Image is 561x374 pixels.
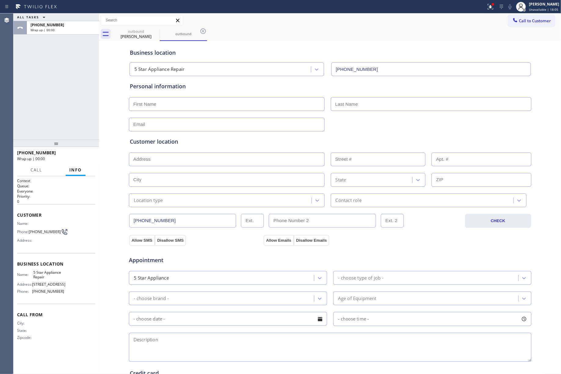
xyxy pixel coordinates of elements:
span: Call [31,167,42,173]
h2: Priority: [17,194,95,199]
div: [PERSON_NAME] [529,2,559,7]
span: Call From [17,312,95,317]
button: Call [27,164,46,176]
input: - choose date - [129,312,327,326]
span: - choose time - [338,316,369,322]
button: Call to Customer [508,15,555,27]
div: Customer location [130,137,530,146]
span: Unavailable | 18:05 [529,7,558,12]
button: CHECK [465,214,531,228]
button: Info [66,164,86,176]
span: [PHONE_NUMBER] [32,289,64,294]
button: Disallow SMS [155,235,186,246]
span: Name: [17,221,33,226]
input: Address [129,152,325,166]
p: Everyone [17,189,95,194]
span: 5 Star Appliance Repair [33,270,64,280]
span: Name: [17,272,33,277]
div: 5 Star Appliance Repair [134,66,185,73]
div: 5 Star Appliance [134,274,169,281]
input: Phone Number [129,214,236,228]
input: Email [129,118,325,131]
button: Mute [506,2,514,11]
span: City: [17,321,33,325]
span: Customer [17,212,95,218]
input: Ext. 2 [381,214,404,228]
div: Business location [130,49,530,57]
div: outbound [160,31,206,36]
button: Allow Emails [264,235,293,246]
h2: Queue: [17,183,95,189]
p: 0 [17,199,95,204]
span: Address: [17,238,33,243]
span: Wrap up | 00:00 [17,156,45,161]
span: [STREET_ADDRESS] [32,282,65,287]
button: Disallow Emails [294,235,330,246]
span: [PHONE_NUMBER] [29,229,61,234]
input: City [129,173,325,187]
span: Info [69,167,82,173]
button: ALL TASKS [13,13,51,21]
div: [PERSON_NAME] [113,34,159,39]
input: Apt. # [432,152,531,166]
input: Phone Number 2 [269,214,376,228]
span: State: [17,328,33,333]
div: Age of Equipment [338,295,377,302]
span: Appointment [129,256,262,264]
input: ZIP [432,173,531,187]
span: Address: [17,282,32,287]
span: Wrap up | 00:00 [31,28,55,32]
button: Allow SMS [129,235,155,246]
input: Phone Number [331,62,531,76]
span: Business location [17,261,95,267]
span: Call to Customer [519,18,551,24]
div: - choose brand - [134,295,169,302]
input: First Name [129,97,325,111]
input: Street # [331,152,426,166]
div: Location type [134,197,163,204]
div: Contact role [336,197,362,204]
div: Jae Kim [113,27,159,41]
input: Last Name [331,97,531,111]
input: Ext. [241,214,264,228]
h1: Context [17,178,95,183]
span: Zipcode: [17,335,33,340]
div: Personal information [130,82,530,90]
div: State [336,176,346,183]
span: [PHONE_NUMBER] [31,22,64,28]
span: [PHONE_NUMBER] [17,150,56,156]
span: Phone: [17,229,29,234]
span: Phone: [17,289,32,294]
input: Search [101,15,183,25]
span: ALL TASKS [17,15,39,19]
div: - choose type of job - [338,274,384,281]
div: outbound [113,29,159,34]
